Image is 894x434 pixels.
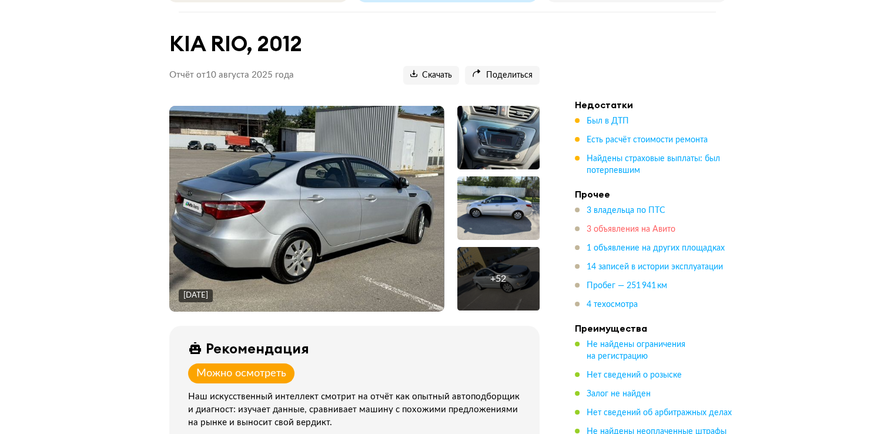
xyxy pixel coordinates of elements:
span: Есть расчёт стоимости ремонта [587,136,708,144]
div: + 52 [490,273,506,285]
div: Рекомендация [206,340,309,356]
h4: Недостатки [575,99,739,111]
span: Нет сведений об арбитражных делах [587,409,732,417]
div: Можно осмотреть [196,367,286,380]
span: 1 объявление на других площадках [587,244,725,252]
button: Поделиться [465,66,540,85]
span: Скачать [410,70,452,81]
span: Не найдены ограничения на регистрацию [587,340,685,360]
button: Скачать [403,66,459,85]
span: Поделиться [472,70,533,81]
span: Был в ДТП [587,117,629,125]
p: Отчёт от 10 августа 2025 года [169,69,294,81]
span: Нет сведений о розыске [587,371,682,379]
span: 3 владельца по ПТС [587,206,665,215]
div: Наш искусственный интеллект смотрит на отчёт как опытный автоподборщик и диагност: изучает данные... [188,390,525,429]
h4: Преимущества [575,322,739,334]
h4: Прочее [575,188,739,200]
h1: KIA RIO, 2012 [169,31,540,56]
img: Main car [169,106,444,312]
span: 14 записей в истории эксплуатации [587,263,723,271]
span: Найдены страховые выплаты: был потерпевшим [587,155,720,175]
span: 3 объявления на Авито [587,225,675,233]
span: Пробег — 251 941 км [587,282,667,290]
div: [DATE] [183,291,208,301]
span: 4 техосмотра [587,301,638,309]
span: Залог не найден [587,390,651,398]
